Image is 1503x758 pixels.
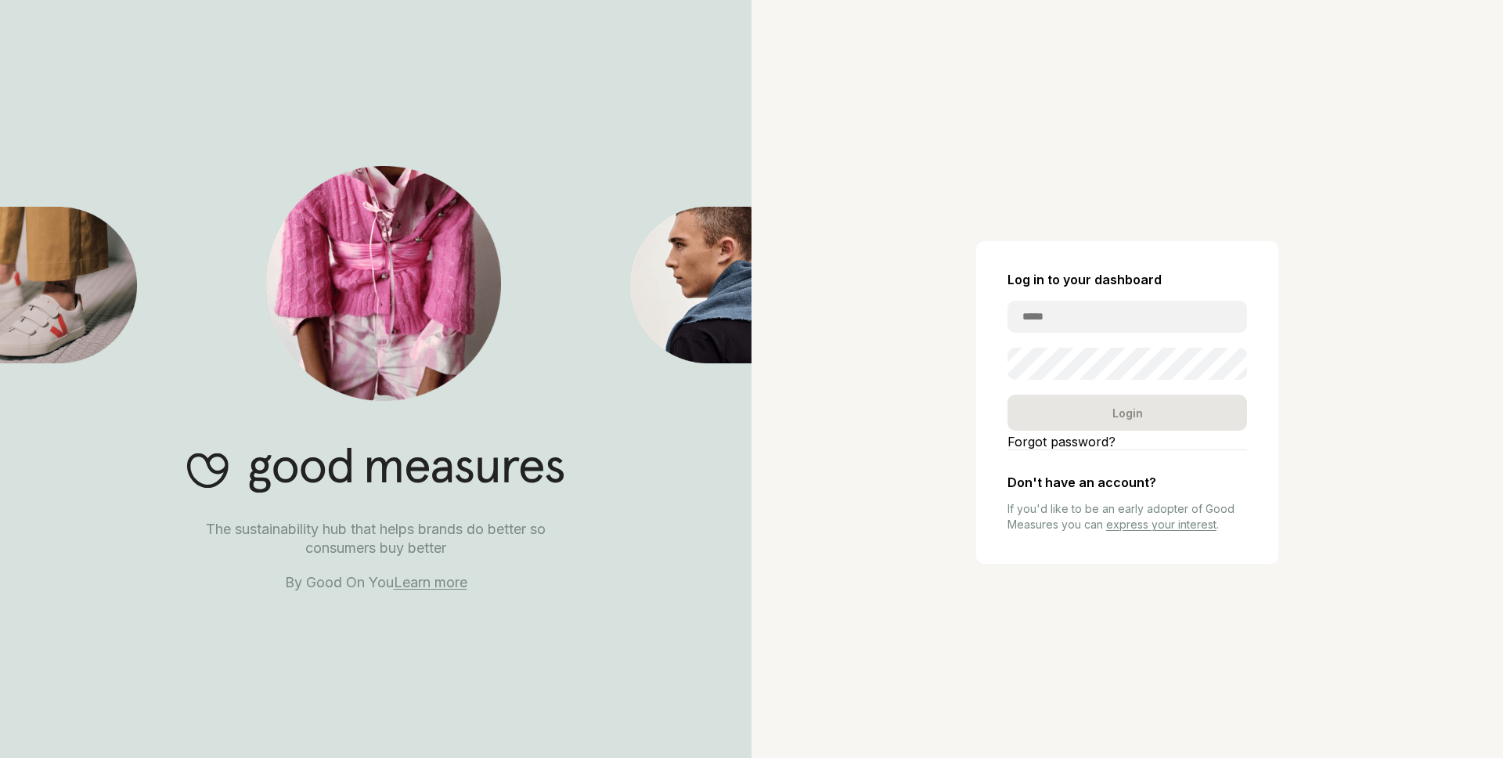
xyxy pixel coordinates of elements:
p: If you'd like to be an early adopter of Good Measures you can . [1007,501,1247,532]
p: By Good On You [171,573,581,592]
a: express your interest [1106,518,1216,531]
img: Good Measures [630,207,751,363]
img: Good Measures [187,447,564,493]
img: Good Measures [266,166,501,401]
h2: Log in to your dashboard [1007,273,1247,287]
div: Login [1007,395,1247,431]
h2: Don't have an account? [1007,475,1247,490]
a: Forgot password? [1007,434,1247,449]
a: Learn more [394,574,467,590]
p: The sustainability hub that helps brands do better so consumers buy better [171,520,581,558]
